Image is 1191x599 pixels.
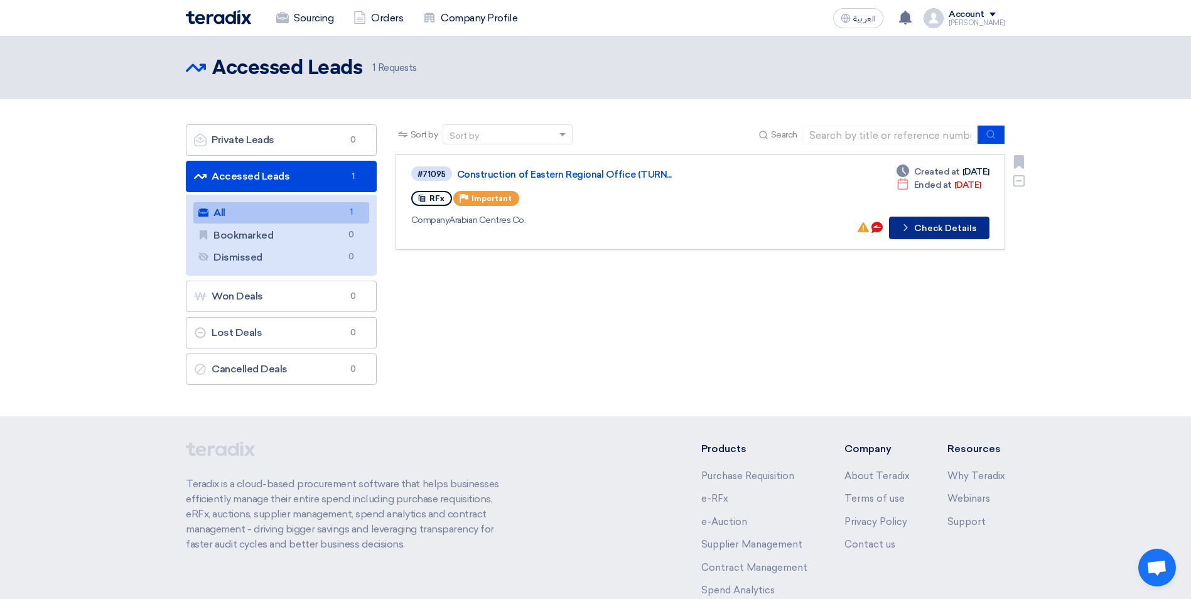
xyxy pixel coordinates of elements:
a: Supplier Management [701,539,802,550]
span: Search [771,128,797,141]
span: Ended at [914,178,952,192]
a: Contact us [844,539,895,550]
span: 1 [346,170,361,183]
li: Company [844,441,910,456]
button: Check Details [889,217,989,239]
a: Company Profile [413,4,527,32]
a: e-Auction [701,516,747,527]
div: [DATE] [897,178,981,192]
li: Products [701,441,807,456]
a: All [193,202,369,224]
a: e-RFx [701,493,728,504]
a: About Teradix [844,470,910,482]
a: Won Deals0 [186,281,377,312]
a: Why Teradix [947,470,1005,482]
div: Open chat [1138,549,1176,586]
span: 0 [346,326,361,339]
a: Privacy Policy [844,516,907,527]
span: العربية [853,14,876,23]
span: 1 [372,62,375,73]
span: Important [472,194,512,203]
input: Search by title or reference number [802,126,978,144]
a: Cancelled Deals0 [186,353,377,385]
li: Resources [947,441,1005,456]
a: Purchase Requisition [701,470,794,482]
a: Lost Deals0 [186,317,377,348]
a: Orders [343,4,413,32]
a: Private Leads0 [186,124,377,156]
button: العربية [833,8,883,28]
a: Dismissed [193,247,369,268]
a: Spend Analytics [701,585,775,596]
div: Account [949,9,984,20]
h2: Accessed Leads [212,56,362,81]
span: 0 [346,134,361,146]
span: RFx [429,194,445,203]
a: Construction of Eastern Regional Office (TURN... [457,169,771,180]
p: Teradix is a cloud-based procurement software that helps businesses efficiently manage their enti... [186,477,514,552]
span: Company [411,215,450,225]
a: Accessed Leads1 [186,161,377,192]
span: 0 [346,363,361,375]
div: Arabian Centres Co. [411,213,773,227]
img: profile_test.png [924,8,944,28]
a: Terms of use [844,493,905,504]
span: Sort by [411,128,438,141]
div: #71095 [418,170,446,178]
span: 1 [344,206,359,219]
span: Requests [372,61,417,75]
div: [PERSON_NAME] [949,19,1005,26]
a: Sourcing [266,4,343,32]
a: Webinars [947,493,990,504]
span: 0 [346,290,361,303]
a: Contract Management [701,562,807,573]
a: Bookmarked [193,225,369,246]
a: Support [947,516,986,527]
img: Teradix logo [186,10,251,24]
span: 0 [344,251,359,264]
div: Sort by [450,129,479,143]
span: 0 [344,229,359,242]
span: Created at [914,165,960,178]
div: [DATE] [897,165,989,178]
